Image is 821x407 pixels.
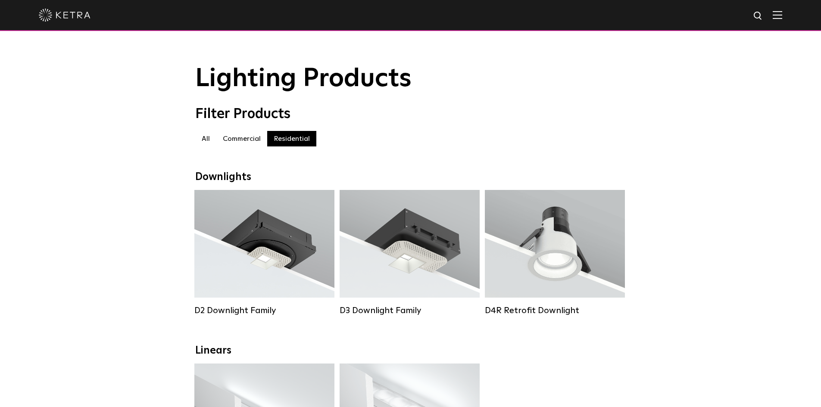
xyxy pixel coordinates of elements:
span: Lighting Products [195,66,412,92]
div: D4R Retrofit Downlight [485,305,625,316]
label: Commercial [216,131,267,146]
img: Hamburger%20Nav.svg [773,11,782,19]
div: D3 Downlight Family [340,305,480,316]
label: Residential [267,131,316,146]
div: Downlights [195,171,626,183]
a: D4R Retrofit Downlight Lumen Output:800Colors:White / BlackBeam Angles:15° / 25° / 40° / 60°Watta... [485,190,625,316]
div: Filter Products [195,106,626,122]
div: Linears [195,345,626,357]
a: D3 Downlight Family Lumen Output:700 / 900 / 1100Colors:White / Black / Silver / Bronze / Paintab... [340,190,480,316]
a: D2 Downlight Family Lumen Output:1200Colors:White / Black / Gloss Black / Silver / Bronze / Silve... [194,190,334,316]
div: D2 Downlight Family [194,305,334,316]
img: ketra-logo-2019-white [39,9,91,22]
label: All [195,131,216,146]
img: search icon [753,11,764,22]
